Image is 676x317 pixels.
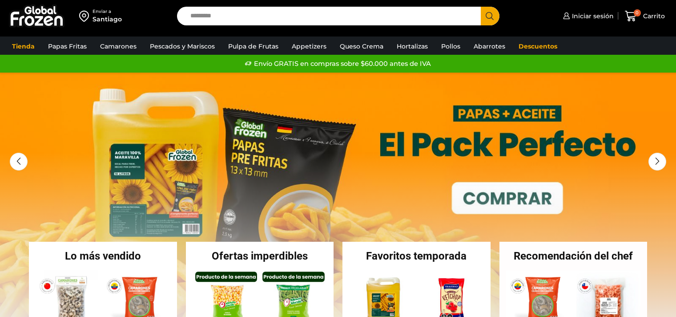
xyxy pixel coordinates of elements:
[634,9,641,16] span: 0
[29,251,177,261] h2: Lo más vendido
[437,38,465,55] a: Pollos
[96,38,141,55] a: Camarones
[641,12,665,20] span: Carrito
[224,38,283,55] a: Pulpa de Frutas
[570,12,614,20] span: Iniciar sesión
[44,38,91,55] a: Papas Fritas
[93,8,122,15] div: Enviar a
[623,6,667,27] a: 0 Carrito
[93,15,122,24] div: Santiago
[145,38,219,55] a: Pescados y Mariscos
[469,38,510,55] a: Abarrotes
[8,38,39,55] a: Tienda
[561,7,614,25] a: Iniciar sesión
[79,8,93,24] img: address-field-icon.svg
[287,38,331,55] a: Appetizers
[335,38,388,55] a: Queso Crema
[392,38,432,55] a: Hortalizas
[514,38,562,55] a: Descuentos
[481,7,499,25] button: Search button
[342,251,491,261] h2: Favoritos temporada
[10,153,28,171] div: Previous slide
[499,251,648,261] h2: Recomendación del chef
[648,153,666,171] div: Next slide
[186,251,334,261] h2: Ofertas imperdibles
